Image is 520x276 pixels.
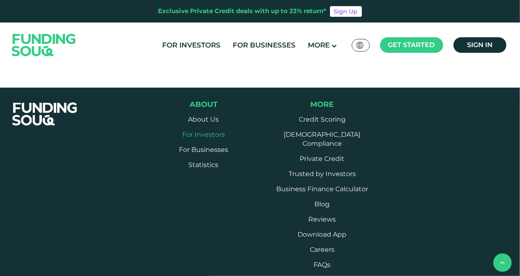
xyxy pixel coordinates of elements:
a: Blog [314,200,330,208]
a: For Investors [182,131,225,138]
a: Download App [298,231,346,238]
img: SA Flag [356,42,364,49]
a: For Investors [160,38,222,52]
span: More [308,41,330,49]
a: Credit Scoring [299,115,346,123]
a: Trusted by Investors [289,170,356,178]
span: Careers [310,246,334,253]
button: back [493,253,512,272]
div: Exclusive Private Credit deals with up to 23% return* [158,7,327,16]
a: Sign in [454,37,506,53]
a: Business Finance Calculator [276,185,368,193]
div: About [154,100,252,109]
img: FooterLogo [4,93,86,136]
a: About Us [188,115,219,123]
a: Private Credit [300,155,344,163]
span: More [310,100,334,109]
img: Logo [4,24,84,66]
span: Get started [388,41,435,49]
a: For Businesses [179,146,228,154]
a: Sign Up [330,6,362,17]
span: Sign in [467,41,493,49]
a: [DEMOGRAPHIC_DATA] Compliance [284,131,360,147]
a: Statistics [188,161,218,169]
a: For Businesses [231,38,298,52]
a: FAQs [314,261,330,269]
a: Reviews [308,215,336,223]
